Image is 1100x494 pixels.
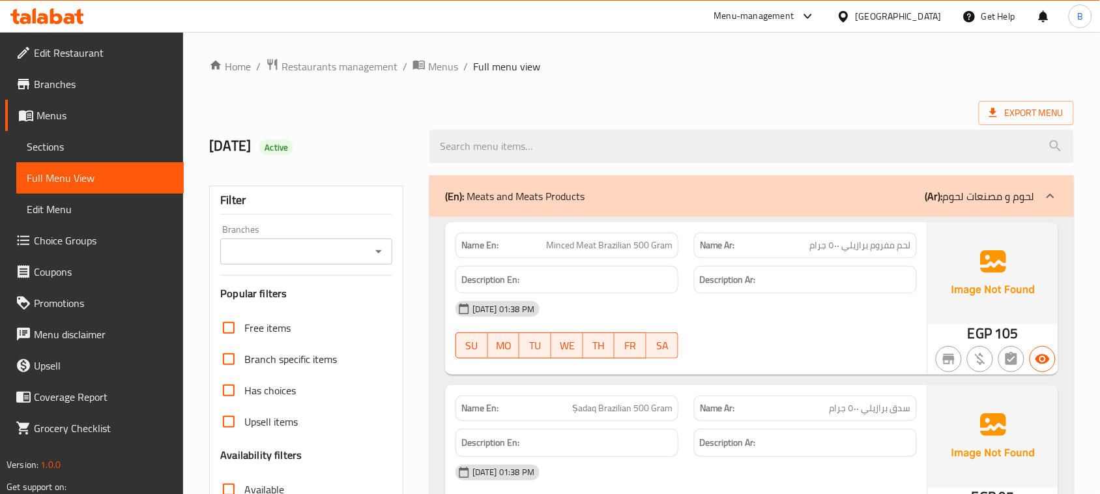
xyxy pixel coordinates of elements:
span: Export Menu [979,101,1074,125]
span: Grocery Checklist [34,420,173,436]
li: / [463,59,468,74]
span: لحم مفروم برازيلي ٥٠٠ جرام [810,239,911,252]
span: Edit Restaurant [34,45,173,61]
a: Branches [5,68,184,100]
li: / [256,59,261,74]
span: Active [259,141,293,154]
a: Menus [412,58,458,75]
strong: Name Ar: [700,239,735,252]
span: Coupons [34,264,173,280]
a: Coupons [5,256,184,287]
p: Meats and Meats Products [445,188,585,204]
button: WE [551,332,583,358]
a: Edit Restaurant [5,37,184,68]
span: [DATE] 01:38 PM [467,303,540,315]
span: Promotions [34,295,173,311]
a: Full Menu View [16,162,184,194]
a: Choice Groups [5,225,184,256]
span: WE [557,336,578,355]
span: Edit Menu [27,201,173,217]
span: B [1077,9,1083,23]
strong: Name En: [461,401,499,415]
button: Not has choices [998,346,1024,372]
button: TU [519,332,551,358]
span: Ṣadaq Brazilian 500 Gram [572,401,673,415]
span: [DATE] 01:38 PM [467,466,540,478]
li: / [403,59,407,74]
span: 105 [994,321,1018,346]
span: Full menu view [473,59,540,74]
button: TH [583,332,615,358]
span: 1.0.0 [40,456,61,473]
h3: Popular filters [220,286,392,301]
span: Sections [27,139,173,154]
strong: Description En: [461,435,519,451]
div: Active [259,139,293,155]
div: [GEOGRAPHIC_DATA] [856,9,942,23]
p: لحوم و مصنعات لحوم [925,188,1035,204]
a: Menu disclaimer [5,319,184,350]
button: SA [646,332,678,358]
span: FR [620,336,641,355]
a: Home [209,59,251,74]
a: Promotions [5,287,184,319]
span: Branch specific items [244,351,337,367]
span: TU [525,336,546,355]
button: SU [456,332,488,358]
span: Choice Groups [34,233,173,248]
span: Minced Meat Brazilian 500 Gram [546,239,673,252]
span: TH [588,336,610,355]
img: Ae5nvW7+0k+MAAAAAElFTkSuQmCC [928,385,1058,487]
span: Menus [36,108,173,123]
button: Purchased item [967,346,993,372]
button: Not branch specific item [936,346,962,372]
b: (Ar): [925,186,943,206]
span: EGP [968,321,992,346]
h3: Availability filters [220,448,302,463]
div: Menu-management [714,8,794,24]
a: Menus [5,100,184,131]
span: Version: [7,456,38,473]
span: Coverage Report [34,389,173,405]
button: Available [1030,346,1056,372]
span: Upsell items [244,414,298,429]
span: Menus [428,59,458,74]
nav: breadcrumb [209,58,1074,75]
button: MO [488,332,520,358]
span: Free items [244,320,291,336]
div: Filter [220,186,392,214]
input: search [429,130,1074,163]
button: FR [615,332,646,358]
span: سدق برازيلي ٥٠٠ جرام [830,401,911,415]
button: Open [369,242,388,261]
span: Branches [34,76,173,92]
span: Export Menu [989,105,1064,121]
a: Restaurants management [266,58,398,75]
strong: Description En: [461,272,519,288]
b: (En): [445,186,464,206]
strong: Description Ar: [700,435,756,451]
a: Upsell [5,350,184,381]
span: Has choices [244,383,296,398]
a: Coverage Report [5,381,184,413]
strong: Description Ar: [700,272,756,288]
h2: [DATE] [209,136,414,156]
span: MO [493,336,515,355]
span: SA [652,336,673,355]
div: (En): Meats and Meats Products(Ar):لحوم و مصنعات لحوم [429,175,1074,217]
span: Full Menu View [27,170,173,186]
a: Grocery Checklist [5,413,184,444]
span: SU [461,336,483,355]
img: Ae5nvW7+0k+MAAAAAElFTkSuQmCC [928,222,1058,324]
strong: Name En: [461,239,499,252]
a: Edit Menu [16,194,184,225]
span: Restaurants management [282,59,398,74]
span: Upsell [34,358,173,373]
a: Sections [16,131,184,162]
span: Menu disclaimer [34,327,173,342]
strong: Name Ar: [700,401,735,415]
